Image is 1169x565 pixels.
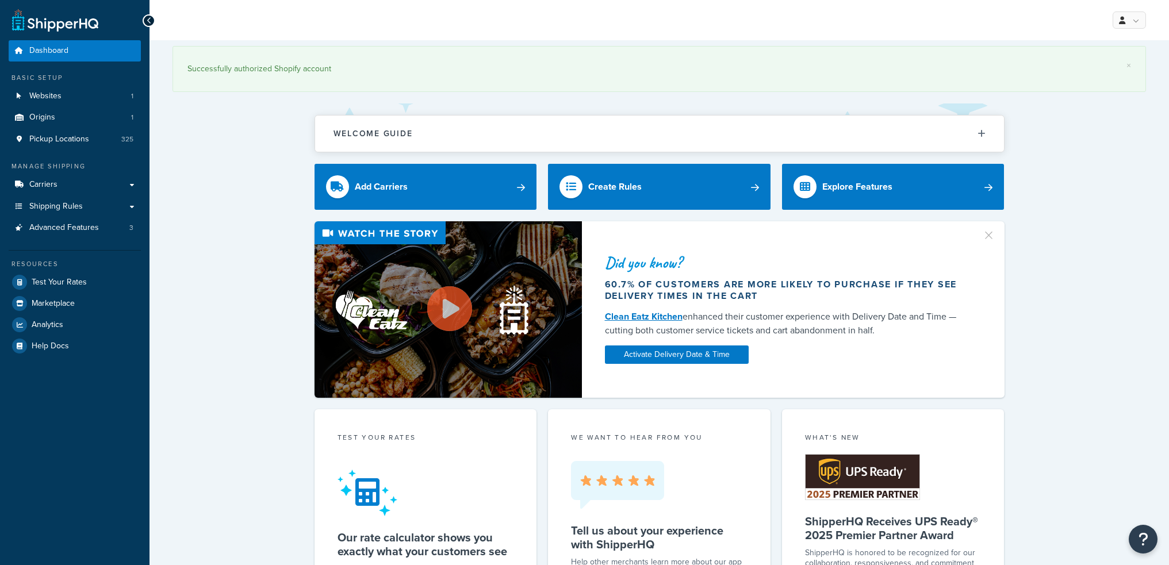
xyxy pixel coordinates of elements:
div: Successfully authorized Shopify account [187,61,1131,77]
a: Origins1 [9,107,141,128]
h5: ShipperHQ Receives UPS Ready® 2025 Premier Partner Award [805,514,982,542]
div: Create Rules [588,179,642,195]
a: Websites1 [9,86,141,107]
div: enhanced their customer experience with Delivery Date and Time — cutting both customer service ti... [605,310,968,337]
span: Advanced Features [29,223,99,233]
h5: Tell us about your experience with ShipperHQ [571,524,748,551]
span: 1 [131,91,133,101]
li: Advanced Features [9,217,141,239]
li: Pickup Locations [9,129,141,150]
img: Video thumbnail [315,221,582,398]
li: Websites [9,86,141,107]
div: Add Carriers [355,179,408,195]
span: Pickup Locations [29,134,89,144]
a: Help Docs [9,336,141,356]
div: 60.7% of customers are more likely to purchase if they see delivery times in the cart [605,279,968,302]
span: Analytics [32,320,63,330]
h2: Welcome Guide [334,129,413,138]
span: 3 [129,223,133,233]
span: Test Your Rates [32,278,87,287]
h5: Our rate calculator shows you exactly what your customers see [338,531,514,558]
a: Dashboard [9,40,141,62]
div: Basic Setup [9,73,141,83]
a: Activate Delivery Date & Time [605,345,749,364]
span: Marketplace [32,299,75,309]
span: Carriers [29,180,58,190]
a: × [1126,61,1131,70]
button: Open Resource Center [1129,525,1157,554]
div: Explore Features [822,179,892,195]
a: Explore Features [782,164,1005,210]
a: Pickup Locations325 [9,129,141,150]
div: Resources [9,259,141,269]
p: we want to hear from you [571,432,748,443]
a: Create Rules [548,164,771,210]
span: Websites [29,91,62,101]
div: Manage Shipping [9,162,141,171]
button: Welcome Guide [315,116,1004,152]
a: Marketplace [9,293,141,314]
div: Did you know? [605,255,968,271]
div: Test your rates [338,432,514,445]
span: Help Docs [32,341,69,351]
a: Carriers [9,174,141,195]
li: Origins [9,107,141,128]
div: What's New [805,432,982,445]
a: Advanced Features3 [9,217,141,239]
a: Add Carriers [315,164,537,210]
a: Test Your Rates [9,272,141,293]
span: Shipping Rules [29,202,83,212]
span: Origins [29,113,55,122]
span: 325 [121,134,133,144]
a: Clean Eatz Kitchen [605,310,683,323]
span: 1 [131,113,133,122]
a: Shipping Rules [9,196,141,217]
span: Dashboard [29,46,68,56]
a: Analytics [9,314,141,335]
